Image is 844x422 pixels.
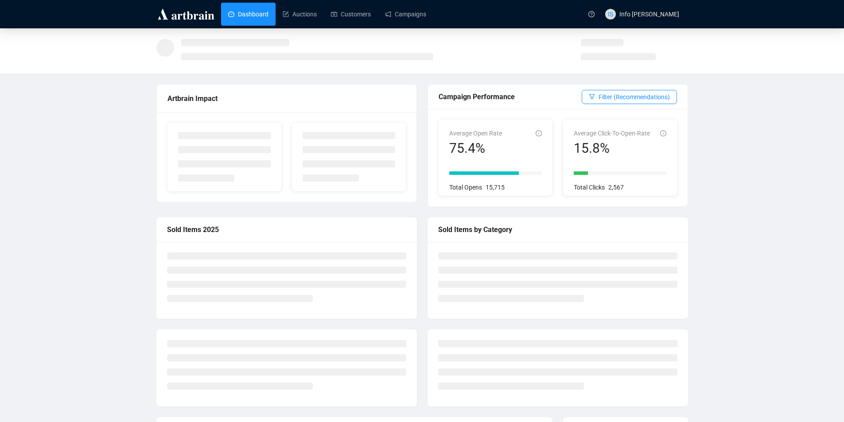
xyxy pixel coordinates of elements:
[449,184,482,191] span: Total Opens
[574,130,650,137] span: Average Click-To-Open-Rate
[599,92,670,102] span: Filter (Recommendations)
[536,130,542,136] span: info-circle
[619,11,679,18] span: Info [PERSON_NAME]
[228,3,268,26] a: Dashboard
[574,140,650,157] div: 15.8%
[156,7,216,21] img: logo
[589,93,595,100] span: filter
[449,140,502,157] div: 75.4%
[167,93,406,104] div: Artbrain Impact
[660,130,666,136] span: info-circle
[574,184,605,191] span: Total Clicks
[283,3,317,26] a: Auctions
[582,90,677,104] button: Filter (Recommendations)
[167,224,406,235] div: Sold Items 2025
[608,184,624,191] span: 2,567
[588,11,595,17] span: question-circle
[331,3,371,26] a: Customers
[438,224,677,235] div: Sold Items by Category
[439,91,582,102] div: Campaign Performance
[385,3,426,26] a: Campaigns
[449,130,502,137] span: Average Open Rate
[608,9,613,19] span: IS
[486,184,505,191] span: 15,715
